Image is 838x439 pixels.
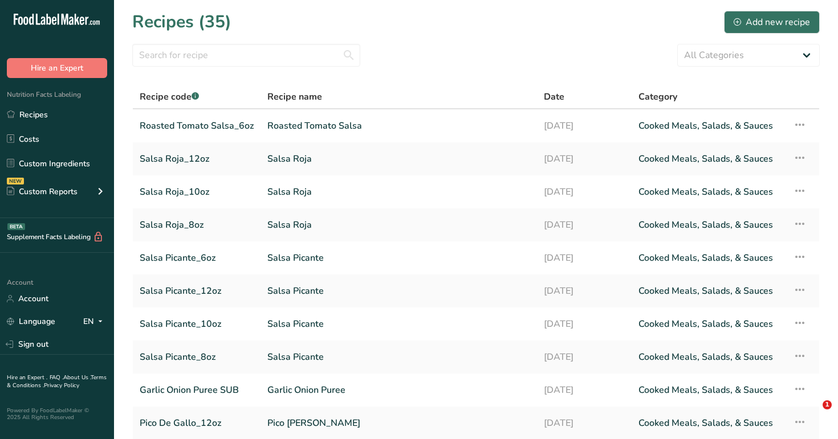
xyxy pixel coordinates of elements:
[267,147,530,171] a: Salsa Roja
[724,11,820,34] button: Add new recipe
[544,180,624,204] a: [DATE]
[267,246,530,270] a: Salsa Picante
[267,378,530,402] a: Garlic Onion Puree
[638,246,779,270] a: Cooked Meals, Salads, & Sauces
[140,91,199,103] span: Recipe code
[638,312,779,336] a: Cooked Meals, Salads, & Sauces
[267,345,530,369] a: Salsa Picante
[544,147,624,171] a: [DATE]
[7,311,55,331] a: Language
[544,246,624,270] a: [DATE]
[267,213,530,237] a: Salsa Roja
[267,279,530,303] a: Salsa Picante
[7,407,107,421] div: Powered By FoodLabelMaker © 2025 All Rights Reserved
[7,178,24,184] div: NEW
[140,213,254,237] a: Salsa Roja_8oz
[823,400,832,409] span: 1
[140,180,254,204] a: Salsa Roja_10oz
[140,345,254,369] a: Salsa Picante_8oz
[734,15,810,29] div: Add new recipe
[638,213,779,237] a: Cooked Meals, Salads, & Sauces
[132,44,360,67] input: Search for recipe
[267,180,530,204] a: Salsa Roja
[544,279,624,303] a: [DATE]
[799,400,827,428] iframe: Intercom live chat
[140,279,254,303] a: Salsa Picante_12oz
[140,147,254,171] a: Salsa Roja_12oz
[544,411,624,435] a: [DATE]
[638,279,779,303] a: Cooked Meals, Salads, & Sauces
[267,114,530,138] a: Roasted Tomato Salsa
[140,411,254,435] a: Pico De Gallo_12oz
[638,147,779,171] a: Cooked Meals, Salads, & Sauces
[50,374,63,381] a: FAQ .
[638,180,779,204] a: Cooked Meals, Salads, & Sauces
[638,411,779,435] a: Cooked Meals, Salads, & Sauces
[544,345,624,369] a: [DATE]
[267,411,530,435] a: Pico [PERSON_NAME]
[267,90,322,104] span: Recipe name
[544,378,624,402] a: [DATE]
[544,312,624,336] a: [DATE]
[7,186,78,198] div: Custom Reports
[638,378,779,402] a: Cooked Meals, Salads, & Sauces
[7,374,47,381] a: Hire an Expert .
[544,90,564,104] span: Date
[83,315,107,329] div: EN
[140,378,254,402] a: Garlic Onion Puree SUB
[638,345,779,369] a: Cooked Meals, Salads, & Sauces
[7,223,25,230] div: BETA
[638,114,779,138] a: Cooked Meals, Salads, & Sauces
[544,213,624,237] a: [DATE]
[140,114,254,138] a: Roasted Tomato Salsa_6oz
[7,58,107,78] button: Hire an Expert
[140,246,254,270] a: Salsa Picante_6oz
[638,90,677,104] span: Category
[63,374,91,381] a: About Us .
[132,9,231,35] h1: Recipes (35)
[140,312,254,336] a: Salsa Picante_10oz
[544,114,624,138] a: [DATE]
[267,312,530,336] a: Salsa Picante
[44,381,79,389] a: Privacy Policy
[7,374,107,389] a: Terms & Conditions .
